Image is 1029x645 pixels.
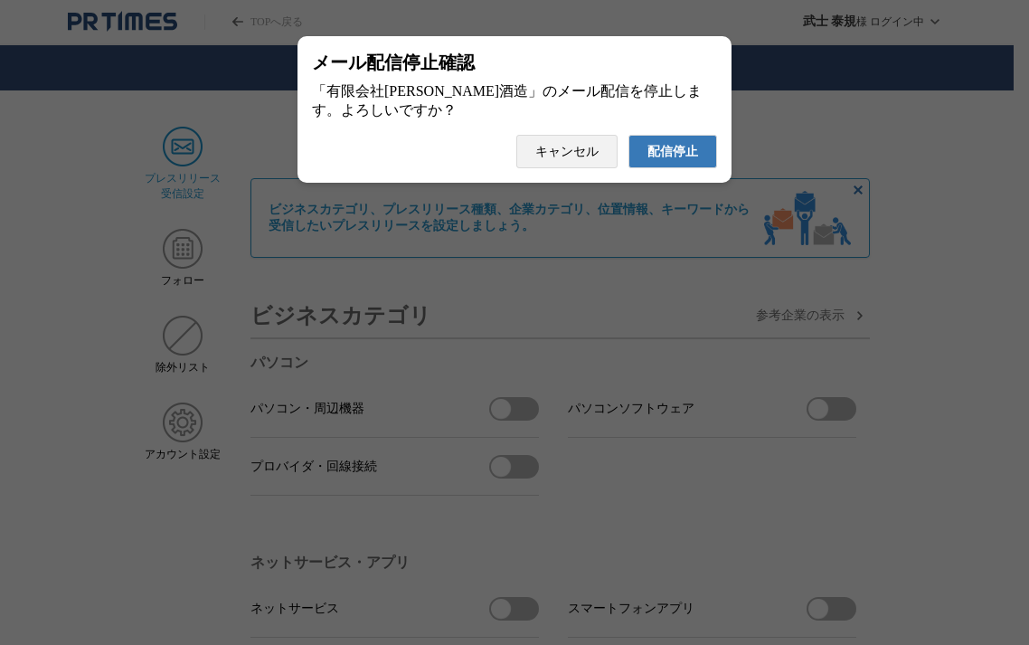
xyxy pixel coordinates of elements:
span: 配信停止 [647,144,698,160]
button: キャンセル [516,135,618,168]
div: 「有限会社[PERSON_NAME]酒造」のメール配信を停止します。よろしいですか？ [312,82,717,120]
span: キャンセル [535,144,599,160]
button: 配信停止 [628,135,717,168]
span: メール配信停止確認 [312,51,475,75]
